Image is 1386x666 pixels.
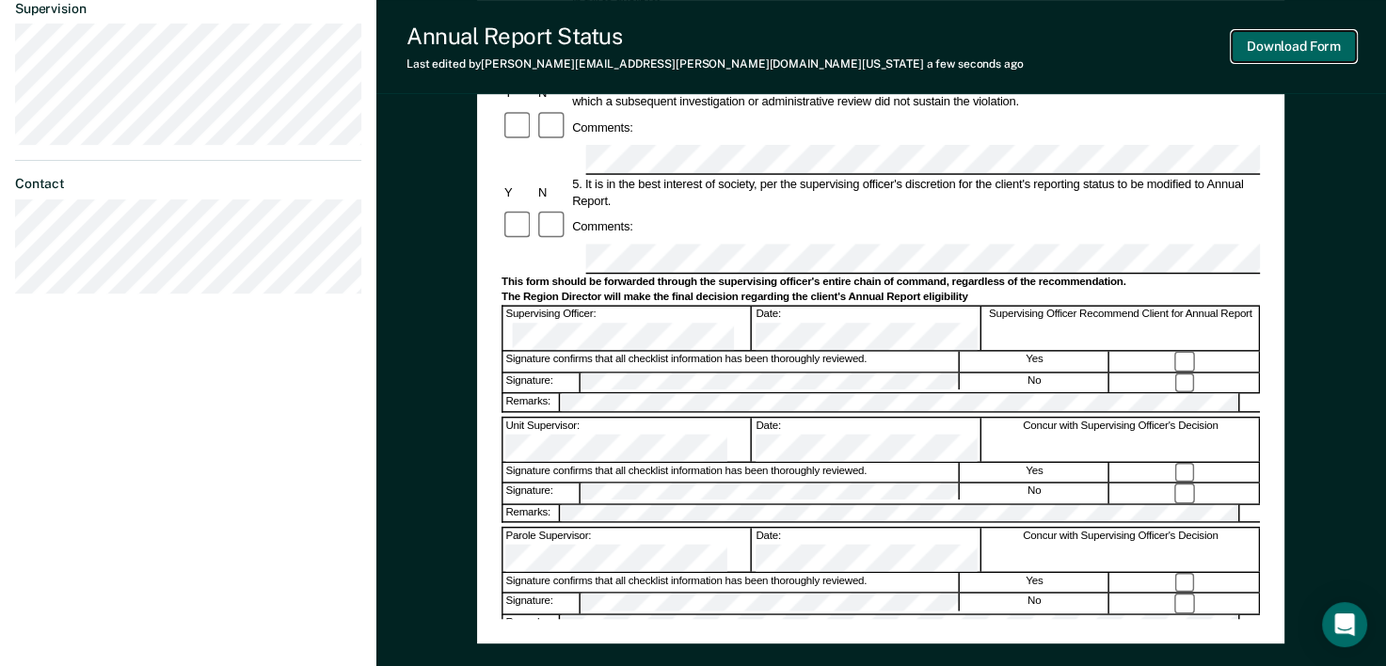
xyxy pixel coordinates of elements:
div: Comments: [570,119,636,135]
div: Date: [754,418,981,461]
div: Yes [961,573,1109,593]
div: Remarks: [503,615,561,632]
div: Signature confirms that all checklist information has been thoroughly reviewed. [503,463,960,483]
div: The Region Director will make the final decision regarding the client's Annual Report eligibility [502,290,1260,304]
div: Unit Supervisor: [503,418,753,461]
div: Yes [961,352,1109,372]
div: Supervising Officer: [503,307,753,350]
button: Download Form [1232,31,1356,62]
div: No [961,594,1109,613]
div: Concur with Supervising Officer's Decision [982,418,1260,461]
div: Date: [754,528,981,571]
div: Comments: [570,218,636,234]
div: Open Intercom Messenger [1322,602,1367,647]
div: No [961,484,1109,503]
dt: Contact [15,176,361,192]
div: Remarks: [503,504,561,521]
div: This form should be forwarded through the supervising officer's entire chain of command, regardle... [502,275,1260,289]
div: Signature confirms that all checklist information has been thoroughly reviewed. [503,573,960,593]
div: Concur with Supervising Officer's Decision [982,528,1260,571]
dt: Supervision [15,1,361,17]
div: Last edited by [PERSON_NAME][EMAIL_ADDRESS][PERSON_NAME][DOMAIN_NAME][US_STATE] [406,57,1024,71]
div: Yes [961,463,1109,483]
div: Signature: [503,594,581,613]
div: Y [502,183,535,199]
div: 5. It is in the best interest of society, per the supervising officer's discretion for the client... [570,176,1261,209]
div: No [961,373,1109,393]
div: Signature confirms that all checklist information has been thoroughly reviewed. [503,352,960,372]
div: Remarks: [503,394,561,411]
div: Date: [754,307,981,350]
div: Supervising Officer Recommend Client for Annual Report [982,307,1260,350]
span: a few seconds ago [927,57,1024,71]
div: Signature: [503,484,581,503]
div: Signature: [503,373,581,393]
div: Annual Report Status [406,23,1024,50]
div: Parole Supervisor: [503,528,753,571]
div: N [535,183,569,199]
